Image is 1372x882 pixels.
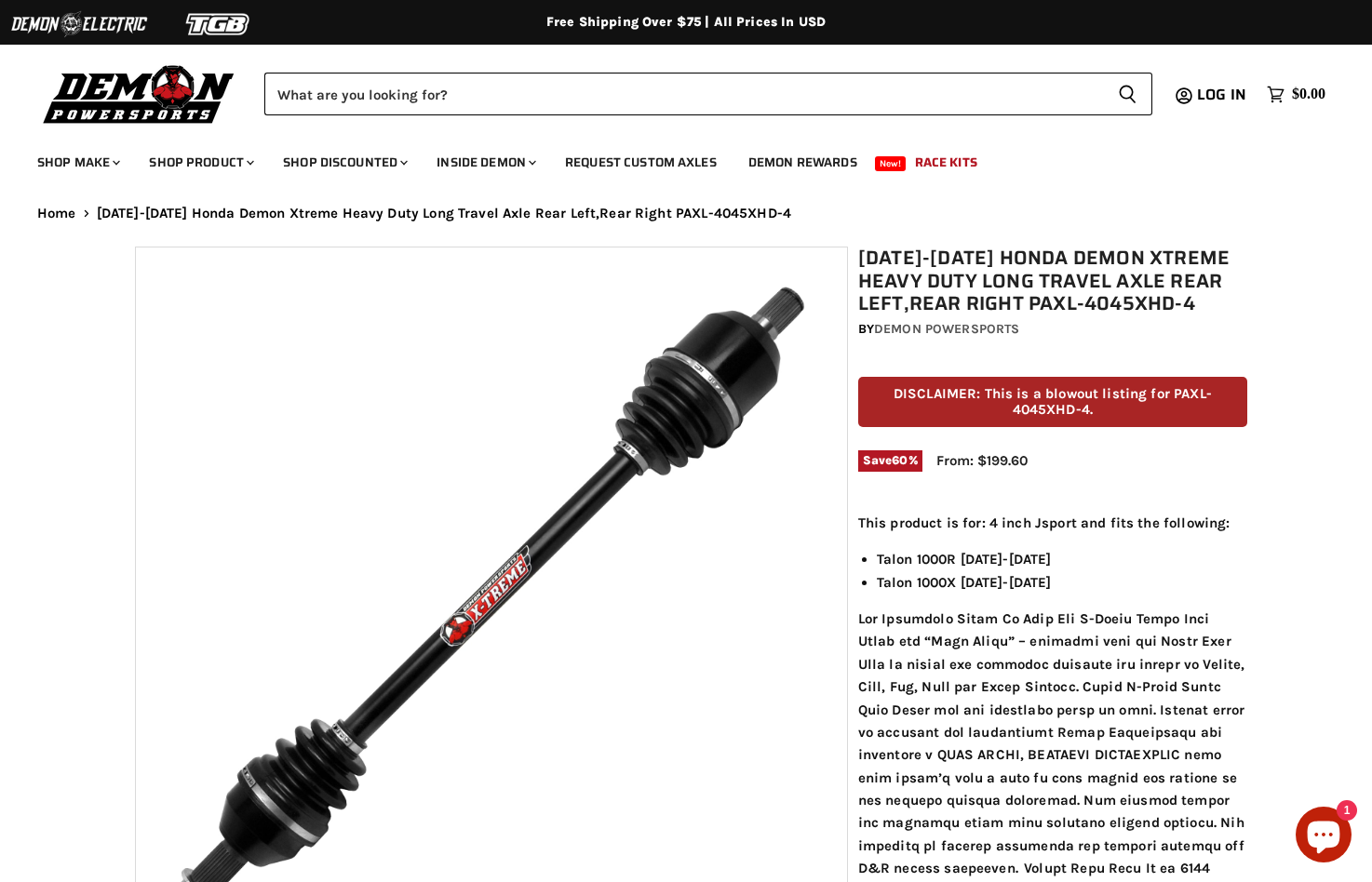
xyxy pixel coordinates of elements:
[1103,73,1152,115] button: Search
[877,571,1247,594] li: Talon 1000X [DATE]-[DATE]
[858,377,1247,428] p: DISCLAIMER: This is a blowout listing for PAXL-4045XHD-4.
[23,136,1321,181] ul: Main menu
[734,143,871,181] a: Demon Rewards
[875,156,907,171] span: New!
[37,60,241,127] img: Demon Powersports
[1189,87,1258,103] a: Log in
[936,452,1028,469] span: From: $199.60
[423,143,547,181] a: Inside Demon
[9,7,149,42] img: Demon Electric Logo 2
[858,319,1247,340] div: by
[1258,81,1335,108] a: $0.00
[858,247,1247,315] h1: [DATE]-[DATE] Honda Demon Xtreme Heavy Duty Long Travel Axle Rear Left,Rear Right PAXL-4045XHD-4
[23,143,131,181] a: Shop Make
[149,7,289,42] img: TGB Logo 2
[551,143,731,181] a: Request Custom Axles
[858,450,922,471] span: Save %
[892,453,908,467] span: 60
[269,143,419,181] a: Shop Discounted
[901,143,991,181] a: Race Kits
[1197,83,1246,106] span: Log in
[264,73,1152,115] form: Product
[858,512,1247,534] p: This product is for: 4 inch Jsport and fits the following:
[135,143,265,181] a: Shop Product
[1292,86,1325,103] span: $0.00
[877,548,1247,570] li: Talon 1000R [DATE]-[DATE]
[264,73,1103,115] input: Search
[37,206,76,221] a: Home
[874,321,1019,337] a: Demon Powersports
[97,206,791,221] span: [DATE]-[DATE] Honda Demon Xtreme Heavy Duty Long Travel Axle Rear Left,Rear Right PAXL-4045XHD-4
[1290,807,1357,867] inbox-online-store-chat: Shopify online store chat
